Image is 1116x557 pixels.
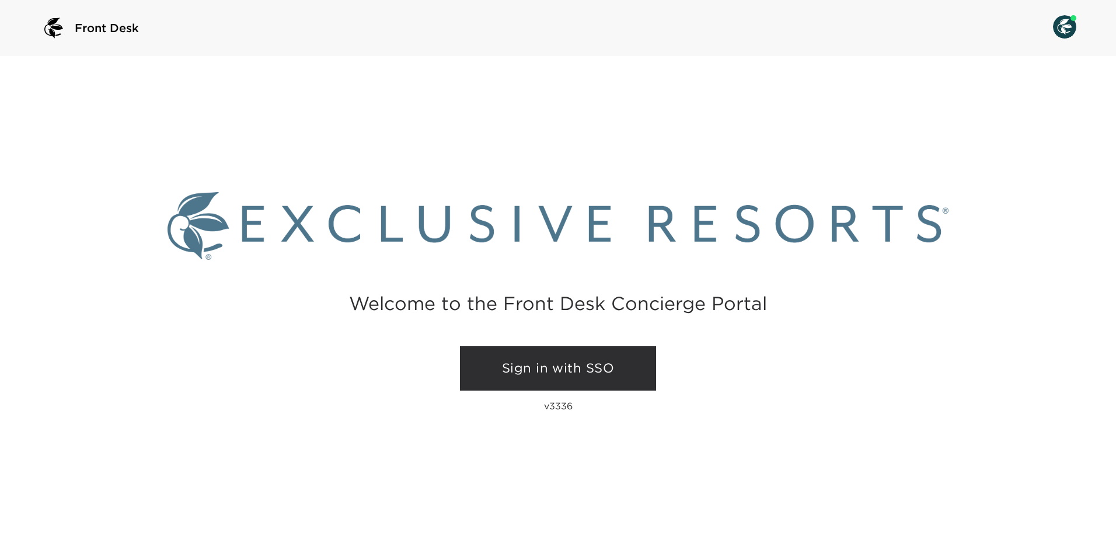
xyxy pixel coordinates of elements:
[1053,15,1076,39] img: User
[168,192,948,260] img: Exclusive Resorts logo
[75,20,139,36] span: Front Desk
[349,294,767,312] h2: Welcome to the Front Desk Concierge Portal
[460,346,656,391] a: Sign in with SSO
[544,400,573,412] p: v3336
[40,14,68,42] img: logo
